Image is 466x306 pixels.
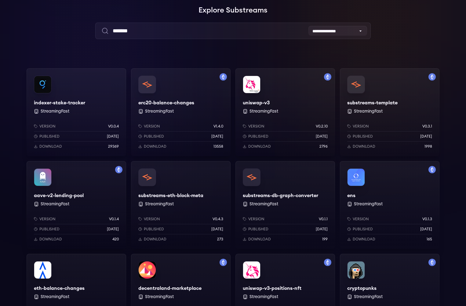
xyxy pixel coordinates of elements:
button: StreamingFast [354,294,383,300]
p: Version [39,124,56,129]
button: StreamingFast [41,201,69,207]
p: [DATE] [420,227,432,232]
p: Download [248,144,271,149]
p: [DATE] [211,227,223,232]
p: v0.1.4 [109,217,119,221]
p: Version [144,217,160,221]
p: v0.3.1 [422,124,432,129]
p: [DATE] [420,134,432,139]
button: StreamingFast [354,108,383,114]
img: Filter by mainnet network [428,259,436,266]
p: Download [248,237,271,242]
p: [DATE] [211,134,223,139]
p: Version [248,217,264,221]
p: 2796 [319,144,328,149]
p: 273 [217,237,223,242]
img: Filter by mainnet network [324,73,331,81]
p: v0.1.3 [422,217,432,221]
p: v0.4.3 [213,217,223,221]
p: v0.2.10 [316,124,328,129]
button: StreamingFast [249,201,278,207]
p: [DATE] [316,227,328,232]
p: v1.4.0 [213,124,223,129]
p: Download [39,237,62,242]
img: Filter by mainnet network [220,259,227,266]
p: Download [144,237,166,242]
p: v0.1.1 [319,217,328,221]
img: Filter by mainnet network [324,259,331,266]
p: Version [353,124,369,129]
button: StreamingFast [41,108,69,114]
img: Filter by mainnet network [428,166,436,173]
p: 13558 [213,144,223,149]
p: Version [353,217,369,221]
p: Published [353,134,373,139]
button: StreamingFast [145,201,174,207]
img: Filter by mainnet network [115,166,122,173]
a: indexer-stake-trackerindexer-stake-tracker StreamingFastVersionv0.0.4Published[DATE]Download29369 [27,68,126,156]
button: StreamingFast [249,294,278,300]
p: Published [39,134,60,139]
a: Filter by mainnet networkerc20-balance-changeserc20-balance-changes StreamingFastVersionv1.4.0Pub... [131,68,231,156]
p: Download [144,144,166,149]
button: StreamingFast [249,108,278,114]
p: Published [248,134,268,139]
h1: Explore Substreams [27,4,439,16]
p: 29369 [108,144,119,149]
p: 1998 [424,144,432,149]
p: Version [248,124,264,129]
p: Download [353,237,375,242]
p: [DATE] [316,134,328,139]
img: Filter by mainnet network [220,73,227,81]
a: Filter by mainnet networkaave-v2-lending-poolaave-v2-lending-pool StreamingFastVersionv0.1.4Publi... [27,161,126,249]
p: Version [39,217,56,221]
a: Filter by mainnet networkensens StreamingFastVersionv0.1.3Published[DATE]Download165 [340,161,439,249]
p: Published [144,227,164,232]
a: substreams-db-graph-convertersubstreams-db-graph-converter StreamingFastVersionv0.1.1Published[DA... [235,161,335,249]
p: Download [353,144,375,149]
p: v0.0.4 [108,124,119,129]
button: StreamingFast [145,108,174,114]
a: Filter by mainnet networkuniswap-v3uniswap-v3 StreamingFastVersionv0.2.10Published[DATE]Download2796 [235,68,335,156]
a: Filter by mainnet networksubstreams-templatesubstreams-template StreamingFastVersionv0.3.1Publish... [340,68,439,156]
p: 420 [112,237,119,242]
p: 199 [322,237,328,242]
img: Filter by mainnet network [428,73,436,81]
p: Published [39,227,60,232]
button: StreamingFast [354,201,383,207]
p: Download [39,144,62,149]
button: StreamingFast [145,294,174,300]
p: Published [248,227,268,232]
a: substreams-eth-block-metasubstreams-eth-block-meta StreamingFastVersionv0.4.3Published[DATE]Downl... [131,161,231,249]
p: Version [144,124,160,129]
p: 165 [427,237,432,242]
p: [DATE] [107,134,119,139]
p: Published [144,134,164,139]
p: Published [353,227,373,232]
p: [DATE] [107,227,119,232]
button: StreamingFast [41,294,69,300]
